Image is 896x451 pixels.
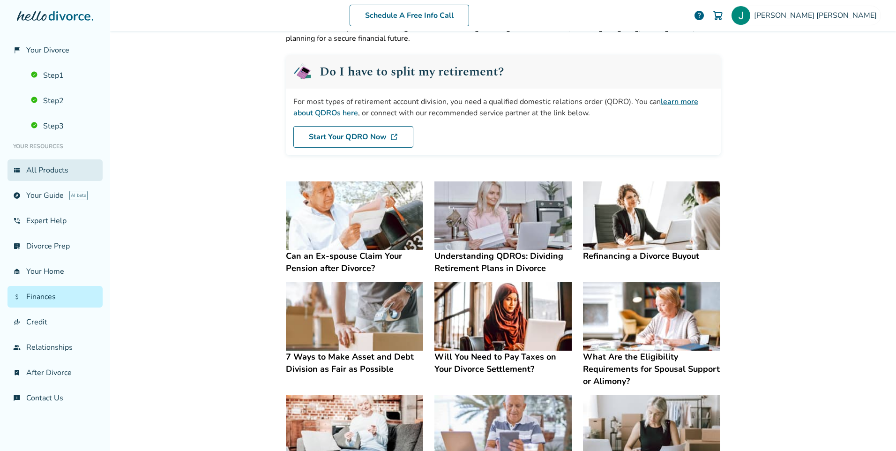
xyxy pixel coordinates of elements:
a: Refinancing a Divorce BuyoutRefinancing a Divorce Buyout [583,181,720,263]
span: view_list [13,166,21,174]
span: group [13,344,21,351]
a: What Are the Eligibility Requirements for Spousal Support or Alimony?What Are the Eligibility Req... [583,282,720,387]
a: phone_in_talkExpert Help [7,210,103,232]
span: phone_in_talk [13,217,21,225]
span: garage_home [13,268,21,275]
a: list_alt_checkDivorce Prep [7,235,103,257]
h4: 7 Ways to Make Asset and Debt Division as Fair as Possible [286,351,423,375]
a: Will You Need to Pay Taxes on Your Divorce Settlement?Will You Need to Pay Taxes on Your Divorce ... [434,282,572,375]
a: finance_modeCredit [7,311,103,333]
h4: Can an Ex-spouse Claim Your Pension after Divorce? [286,250,423,274]
span: attach_money [13,293,21,301]
h2: Do I have to split my retirement? [320,66,504,78]
img: DL [390,133,398,141]
img: QDRO [293,62,312,81]
a: Step3 [25,115,103,137]
a: Start Your QDRO Now [293,126,413,148]
a: bookmark_checkAfter Divorce [7,362,103,383]
a: Can an Ex-spouse Claim Your Pension after Divorce?Can an Ex-spouse Claim Your Pension after Divorce? [286,181,423,275]
img: Refinancing a Divorce Buyout [583,181,720,250]
img: Cart [712,10,724,21]
a: chat_infoContact Us [7,387,103,409]
h4: Refinancing a Divorce Buyout [583,250,720,262]
a: Understanding QDROs: Dividing Retirement Plans in DivorceUnderstanding QDROs: Dividing Retirement... [434,181,572,275]
h4: Understanding QDROs: Dividing Retirement Plans in Divorce [434,250,572,274]
h4: Will You Need to Pay Taxes on Your Divorce Settlement? [434,351,572,375]
a: Step1 [25,65,103,86]
a: Step2 [25,90,103,112]
a: 7 Ways to Make Asset and Debt Division as Fair as Possible7 Ways to Make Asset and Debt Division ... [286,282,423,375]
span: AI beta [69,191,88,200]
span: Your Divorce [26,45,69,55]
a: garage_homeYour Home [7,261,103,282]
span: list_alt_check [13,242,21,250]
span: flag_2 [13,46,21,54]
a: help [694,10,705,21]
a: Schedule A Free Info Call [350,5,469,26]
span: finance_mode [13,318,21,326]
a: attach_moneyFinances [7,286,103,308]
img: Joe Kelly [732,6,750,25]
a: groupRelationships [7,337,103,358]
img: Understanding QDROs: Dividing Retirement Plans in Divorce [434,181,572,250]
span: [PERSON_NAME] [PERSON_NAME] [754,10,881,21]
iframe: Chat Widget [849,406,896,451]
span: explore [13,192,21,199]
img: Will You Need to Pay Taxes on Your Divorce Settlement? [434,282,572,351]
img: Can an Ex-spouse Claim Your Pension after Divorce? [286,181,423,250]
li: Your Resources [7,137,103,156]
a: exploreYour GuideAI beta [7,185,103,206]
span: chat_info [13,394,21,402]
span: bookmark_check [13,369,21,376]
h4: What Are the Eligibility Requirements for Spousal Support or Alimony? [583,351,720,387]
img: 7 Ways to Make Asset and Debt Division as Fair as Possible [286,282,423,351]
div: For most types of retirement account division, you need a qualified domestic relations order (QDR... [293,96,713,119]
img: What Are the Eligibility Requirements for Spousal Support or Alimony? [583,282,720,351]
a: view_listAll Products [7,159,103,181]
a: flag_2Your Divorce [7,39,103,61]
